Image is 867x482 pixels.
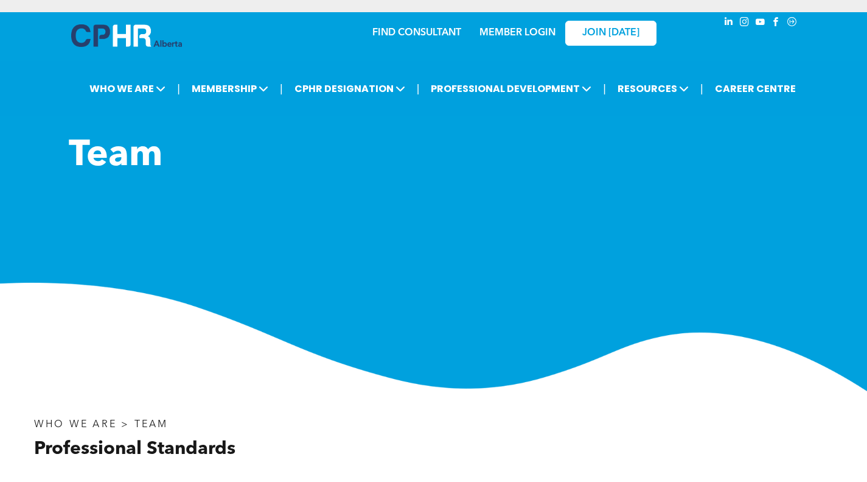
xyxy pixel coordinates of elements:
[291,77,409,100] span: CPHR DESIGNATION
[785,15,799,32] a: Social network
[34,440,235,458] span: Professional Standards
[86,77,169,100] span: WHO WE ARE
[188,77,272,100] span: MEMBERSHIP
[700,76,703,101] li: |
[754,15,767,32] a: youtube
[603,76,606,101] li: |
[582,27,639,39] span: JOIN [DATE]
[71,24,182,47] img: A blue and white logo for cp alberta
[711,77,799,100] a: CAREER CENTRE
[427,77,595,100] span: PROFESSIONAL DEVELOPMENT
[738,15,751,32] a: instagram
[417,76,420,101] li: |
[770,15,783,32] a: facebook
[479,28,555,38] a: MEMBER LOGIN
[372,28,461,38] a: FIND CONSULTANT
[177,76,180,101] li: |
[69,138,162,174] span: Team
[722,15,736,32] a: linkedin
[34,420,168,430] span: WHO WE ARE > TEAM
[280,76,283,101] li: |
[565,21,656,46] a: JOIN [DATE]
[614,77,692,100] span: RESOURCES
